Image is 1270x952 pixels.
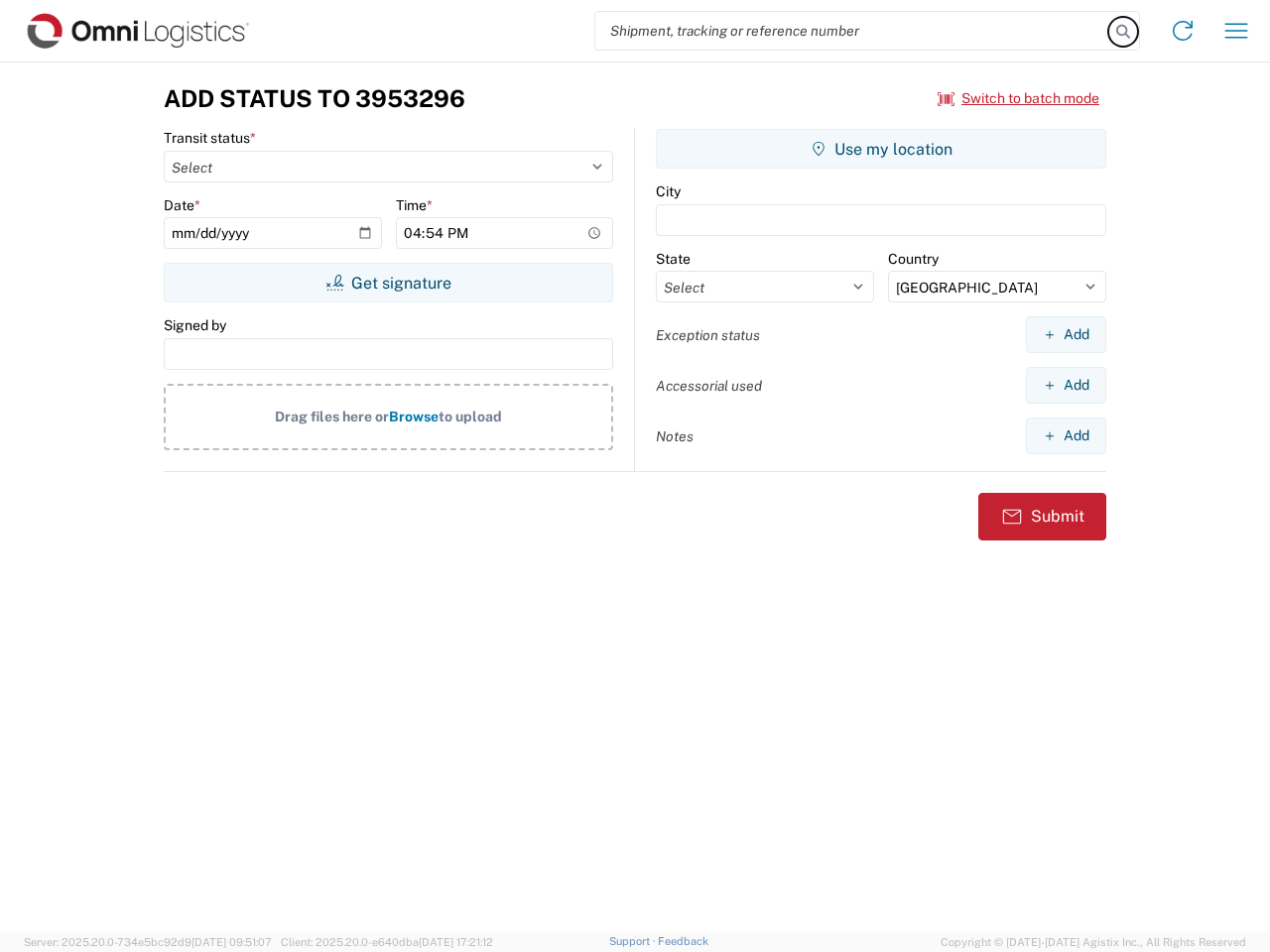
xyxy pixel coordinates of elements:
[164,196,200,214] label: Date
[396,196,433,214] label: Time
[439,409,502,424] span: to upload
[164,316,226,334] label: Signed by
[658,935,708,947] a: Feedback
[191,936,272,948] span: [DATE] 09:51:07
[656,182,681,200] label: City
[164,84,465,113] h3: Add Status to 3953296
[656,377,762,395] label: Accessorial used
[1026,367,1106,404] button: Add
[938,82,1099,115] button: Switch to batch mode
[1026,417,1106,454] button: Add
[275,409,389,424] span: Drag files here or
[941,933,1246,951] span: Copyright © [DATE]-[DATE] Agistix Inc., All Rights Reserved
[888,250,939,268] label: Country
[281,936,493,948] span: Client: 2025.20.0-e640dba
[609,935,659,947] a: Support
[595,12,1109,50] input: Shipment, tracking or reference number
[1026,316,1106,353] button: Add
[978,493,1106,540] button: Submit
[164,129,256,147] label: Transit status
[419,936,493,948] span: [DATE] 17:21:12
[389,409,439,424] span: Browse
[656,427,694,445] label: Notes
[164,263,613,302] button: Get signature
[656,129,1106,169] button: Use my location
[656,326,760,344] label: Exception status
[656,250,691,268] label: State
[24,936,272,948] span: Server: 2025.20.0-734e5bc92d9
